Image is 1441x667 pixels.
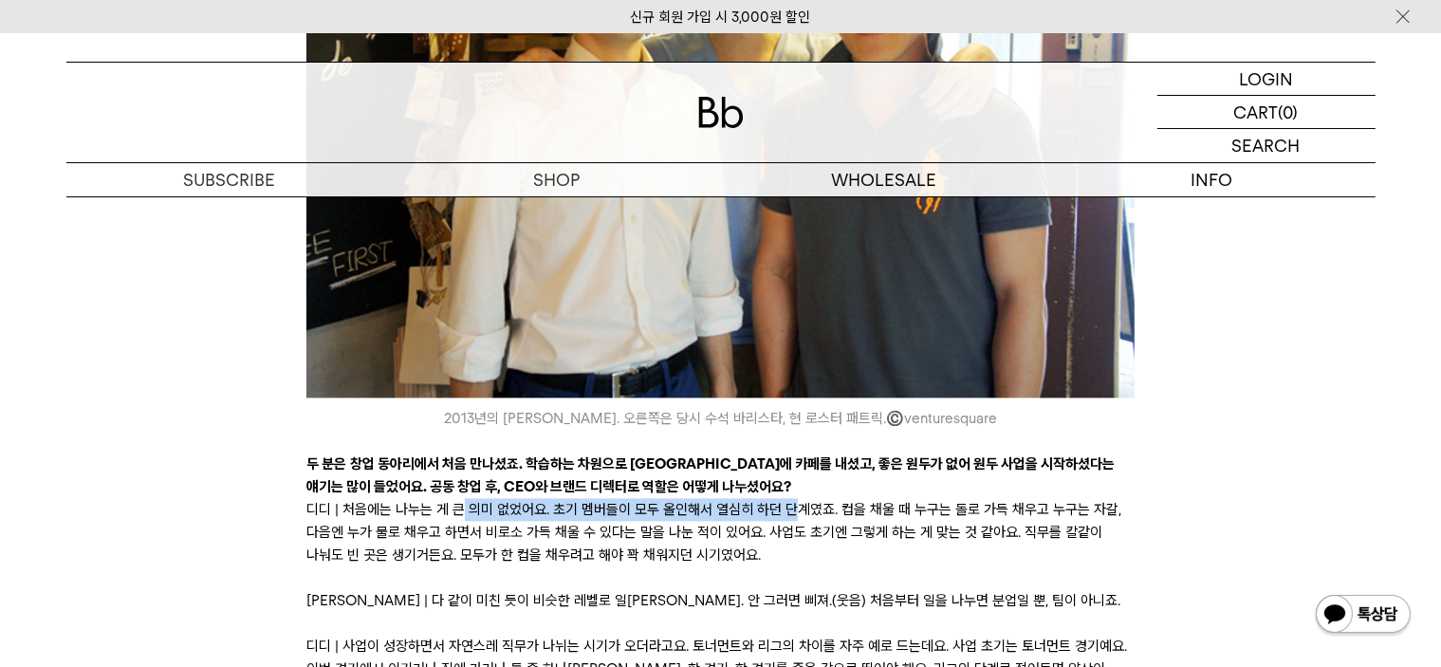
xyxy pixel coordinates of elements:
[886,410,904,427] span: ©
[721,163,1048,196] p: WHOLESALE
[66,163,394,196] a: SUBSCRIBE
[1239,63,1293,95] p: LOGIN
[1234,96,1279,128] p: CART
[1157,63,1376,96] a: LOGIN
[306,589,1135,612] p: [PERSON_NAME] | 다 같이 미친 듯이 비슷한 레벨로 일[PERSON_NAME]. 안 그러면 삐져.(웃음) 처음부터 일을 나누면 분업일 뿐, 팀이 아니죠.
[306,455,346,472] strong: 두 분은
[306,455,1115,495] strong: 창업 동아리에서 처음 만나셨죠. 학습하는 차원으로 [GEOGRAPHIC_DATA]에 카페를 내셨고, 좋은 원두가 없어 원두 사업을 시작하셨다는 얘기는 많이 들었어요. 공동 창...
[698,97,744,128] img: 로고
[1232,129,1301,162] p: SEARCH
[1314,593,1413,639] img: 카카오톡 채널 1:1 채팅 버튼
[1279,96,1299,128] p: (0)
[306,407,1135,430] i: 2013년의 [PERSON_NAME]. 오른쪽은 당시 수석 바리스타, 현 로스터 패트릭. venturesquare
[1157,96,1376,129] a: CART (0)
[631,9,811,26] a: 신규 회원 가입 시 3,000원 할인
[1048,163,1376,196] p: INFO
[306,498,1135,566] p: 디디 | 처음에는 나누는 게 큰 의미 없었어요. 초기 멤버들이 모두 올인해서 열심히 하던 단계였죠. 컵을 채울 때 누구는 돌로 가득 채우고 누구는 자갈, 다음엔 누가 물로 채...
[394,163,721,196] a: SHOP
